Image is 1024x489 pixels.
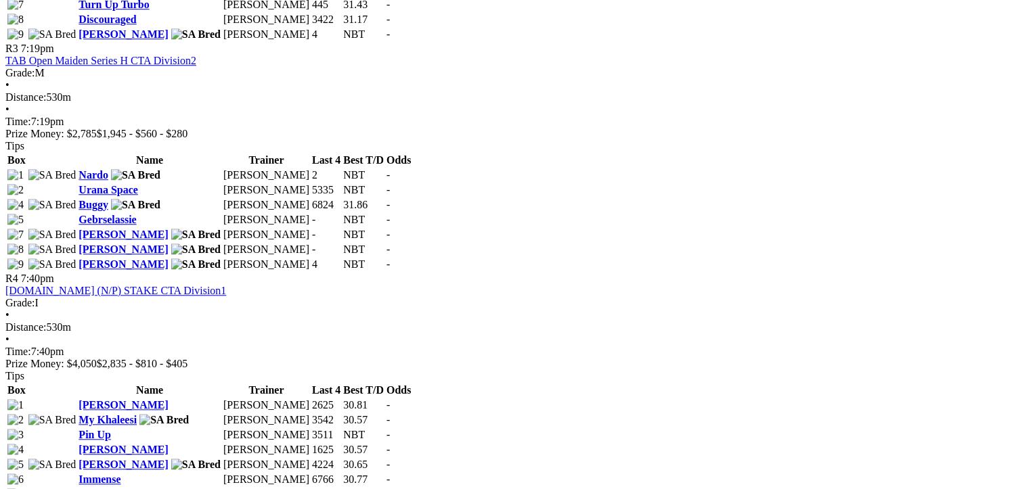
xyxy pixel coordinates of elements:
[7,243,24,256] img: 8
[28,258,76,271] img: SA Bred
[386,28,390,40] span: -
[5,91,1019,103] div: 530m
[223,28,310,41] td: [PERSON_NAME]
[342,428,384,442] td: NBT
[223,398,310,412] td: [PERSON_NAME]
[7,258,24,271] img: 9
[311,13,341,26] td: 3422
[79,28,168,40] a: [PERSON_NAME]
[28,229,76,241] img: SA Bred
[311,198,341,212] td: 6824
[7,184,24,196] img: 2
[386,258,390,270] span: -
[386,214,390,225] span: -
[79,399,168,411] a: [PERSON_NAME]
[342,398,384,412] td: 30.81
[171,229,221,241] img: SA Bred
[28,459,76,471] img: SA Bred
[79,14,136,25] a: Discouraged
[5,273,18,284] span: R4
[223,473,310,486] td: [PERSON_NAME]
[7,459,24,471] img: 5
[5,116,1019,128] div: 7:19pm
[342,28,384,41] td: NBT
[79,473,120,485] a: Immense
[342,168,384,182] td: NBT
[342,473,384,486] td: 30.77
[5,103,9,115] span: •
[223,428,310,442] td: [PERSON_NAME]
[7,384,26,396] span: Box
[5,297,35,308] span: Grade:
[79,214,136,225] a: Gebrselassie
[28,414,76,426] img: SA Bred
[311,458,341,471] td: 4224
[7,414,24,426] img: 2
[223,258,310,271] td: [PERSON_NAME]
[139,414,189,426] img: SA Bred
[311,413,341,427] td: 3542
[311,243,341,256] td: -
[78,383,221,397] th: Name
[386,199,390,210] span: -
[5,140,24,152] span: Tips
[223,443,310,457] td: [PERSON_NAME]
[5,297,1019,309] div: I
[223,243,310,256] td: [PERSON_NAME]
[7,444,24,456] img: 4
[21,43,54,54] span: 7:19pm
[5,346,1019,358] div: 7:40pm
[5,321,46,333] span: Distance:
[223,168,310,182] td: [PERSON_NAME]
[28,199,76,211] img: SA Bred
[5,309,9,321] span: •
[311,154,341,167] th: Last 4
[311,398,341,412] td: 2625
[28,169,76,181] img: SA Bred
[5,285,226,296] a: [DOMAIN_NAME] (N/P) STAKE CTA Division1
[79,199,108,210] a: Buggy
[7,169,24,181] img: 1
[5,43,18,54] span: R3
[7,154,26,166] span: Box
[5,346,31,357] span: Time:
[79,184,138,195] a: Urana Space
[28,28,76,41] img: SA Bred
[342,213,384,227] td: NBT
[97,128,188,139] span: $1,945 - $560 - $280
[7,473,24,486] img: 6
[386,473,390,485] span: -
[342,243,384,256] td: NBT
[223,13,310,26] td: [PERSON_NAME]
[311,213,341,227] td: -
[171,459,221,471] img: SA Bred
[342,154,384,167] th: Best T/D
[386,459,390,470] span: -
[386,154,411,167] th: Odds
[78,154,221,167] th: Name
[111,169,160,181] img: SA Bred
[5,55,196,66] a: TAB Open Maiden Series H CTA Division2
[7,14,24,26] img: 8
[342,198,384,212] td: 31.86
[342,443,384,457] td: 30.57
[386,169,390,181] span: -
[7,429,24,441] img: 3
[7,28,24,41] img: 9
[7,229,24,241] img: 7
[342,258,384,271] td: NBT
[223,213,310,227] td: [PERSON_NAME]
[386,429,390,440] span: -
[311,183,341,197] td: 5335
[5,370,24,381] span: Tips
[7,214,24,226] img: 5
[223,183,310,197] td: [PERSON_NAME]
[342,228,384,241] td: NBT
[79,169,108,181] a: Nardo
[5,358,1019,370] div: Prize Money: $4,050
[79,414,137,425] a: My Khaleesi
[7,199,24,211] img: 4
[342,13,384,26] td: 31.17
[97,358,188,369] span: $2,835 - $810 - $405
[223,198,310,212] td: [PERSON_NAME]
